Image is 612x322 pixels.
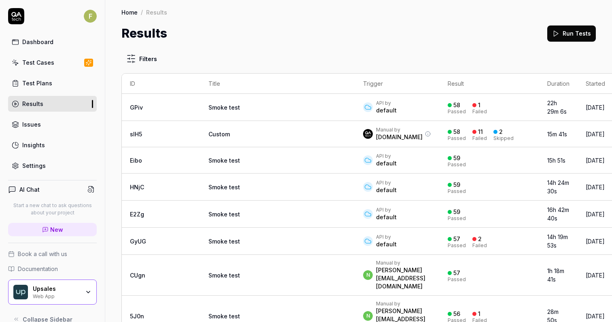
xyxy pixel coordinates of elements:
div: 59 [453,155,460,162]
a: HNjC [130,184,144,191]
div: Failed [472,243,487,248]
a: GyUG [130,238,146,245]
div: API by [376,207,397,213]
div: Passed [448,109,466,114]
th: Title [200,74,355,94]
div: Results [22,100,43,108]
time: [DATE] [586,104,605,111]
time: [DATE] [586,211,605,218]
time: 22h 29m 6s [547,100,567,115]
a: GPiv [130,104,143,111]
a: Smoke test [208,272,240,279]
time: [DATE] [586,184,605,191]
time: 14h 24m 30s [547,179,569,195]
time: 15m 41s [547,131,567,138]
p: Start a new chat to ask questions about your project [8,202,97,216]
div: Dashboard [22,38,53,46]
time: [DATE] [586,272,605,279]
button: Run Tests [547,25,596,42]
div: default [376,213,397,221]
a: Book a call with us [8,250,97,258]
div: Test Plans [22,79,52,87]
time: [DATE] [586,131,605,138]
img: 7ccf6c19-61ad-4a6c-8811-018b02a1b829.jpg [363,129,373,139]
button: Filters [121,51,162,67]
time: 14h 19m 53s [547,233,568,249]
time: [DATE] [586,238,605,245]
div: / [141,8,143,16]
span: F [84,10,97,23]
div: [DOMAIN_NAME] [376,133,423,141]
a: Smoke test [208,211,240,218]
h1: Results [121,24,167,42]
div: Failed [472,136,487,141]
time: 1h 18m 41s [547,267,564,283]
span: Book a call with us [18,250,67,258]
div: Skipped [493,136,514,141]
time: [DATE] [586,157,605,164]
a: Smoke test [208,157,240,164]
a: E2Zg [130,211,144,218]
div: API by [376,180,397,186]
div: Settings [22,161,46,170]
time: 15h 51s [547,157,565,164]
span: Documentation [18,265,58,273]
a: Documentation [8,265,97,273]
div: API by [376,234,397,240]
div: Passed [448,277,466,282]
div: 1 [478,102,480,109]
a: Smoke test [208,104,240,111]
th: Result [440,74,539,94]
img: Upsales Logo [13,285,28,299]
div: API by [376,100,397,106]
a: Test Plans [8,75,97,91]
a: CUgn [130,272,145,279]
div: default [376,106,397,114]
span: n [363,311,373,321]
a: sIH5 [130,131,142,138]
div: Manual by [376,301,431,307]
span: Custom [208,131,230,138]
div: Manual by [376,260,431,266]
a: Smoke test [208,238,240,245]
div: Failed [472,109,487,114]
div: Web App [33,292,80,299]
div: 2 [499,128,503,136]
div: Upsales [33,285,80,292]
div: default [376,240,397,248]
a: New [8,223,97,236]
span: n [363,270,373,280]
th: ID [122,74,200,94]
button: F [84,8,97,24]
div: 58 [453,102,460,109]
div: Manual by [376,127,423,133]
div: API by [376,153,397,159]
div: 2 [478,235,482,243]
time: 16h 42m 40s [547,206,569,222]
a: Eibo [130,157,142,164]
a: Smoke test [208,184,240,191]
a: Insights [8,137,97,153]
div: [PERSON_NAME][EMAIL_ADDRESS][DOMAIN_NAME] [376,266,431,290]
div: 56 [453,310,460,318]
h4: AI Chat [19,185,40,194]
th: Trigger [355,74,440,94]
div: 11 [478,128,483,136]
a: 5J0n [130,313,144,320]
a: Issues [8,117,97,132]
div: default [376,186,397,194]
a: Test Cases [8,55,97,70]
a: Settings [8,158,97,174]
time: [DATE] [586,313,605,320]
div: Passed [448,216,466,221]
div: 57 [453,269,460,277]
div: 59 [453,181,460,189]
div: default [376,159,397,167]
th: Duration [539,74,578,94]
button: Upsales LogoUpsalesWeb App [8,280,97,305]
div: Insights [22,141,45,149]
a: Smoke test [208,313,240,320]
a: Home [121,8,138,16]
div: Results [146,8,167,16]
div: Passed [448,243,466,248]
